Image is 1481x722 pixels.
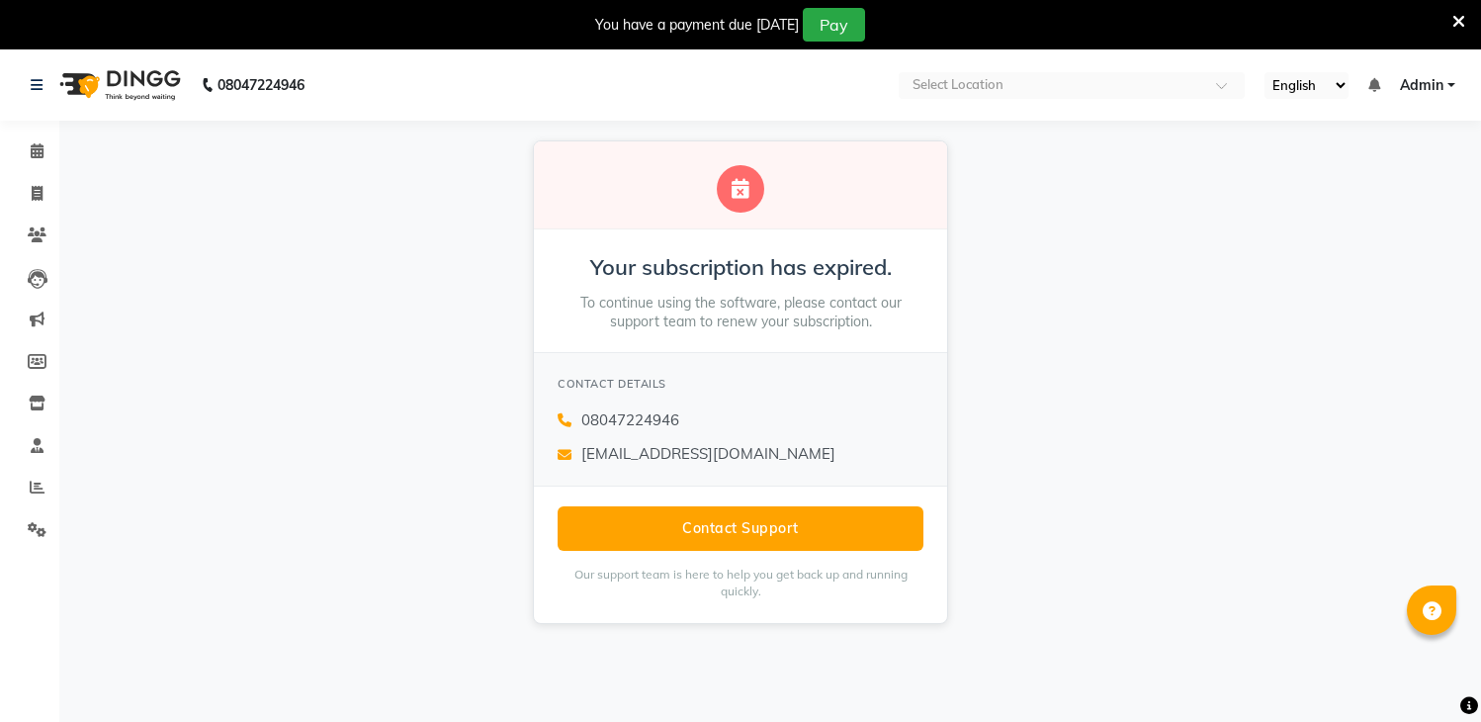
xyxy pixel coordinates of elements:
b: 08047224946 [218,57,305,113]
div: You have a payment due [DATE] [595,15,799,36]
span: 08047224946 [581,409,679,432]
p: Our support team is here to help you get back up and running quickly. [558,567,923,600]
iframe: chat widget [1398,643,1461,702]
span: Admin [1400,75,1443,96]
div: Select Location [913,75,1003,95]
img: logo [50,57,186,113]
button: Pay [803,8,865,42]
span: CONTACT DETAILS [558,377,666,391]
h2: Your subscription has expired. [558,253,923,282]
button: Contact Support [558,506,923,551]
p: To continue using the software, please contact our support team to renew your subscription. [558,294,923,332]
span: [EMAIL_ADDRESS][DOMAIN_NAME] [581,443,835,466]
